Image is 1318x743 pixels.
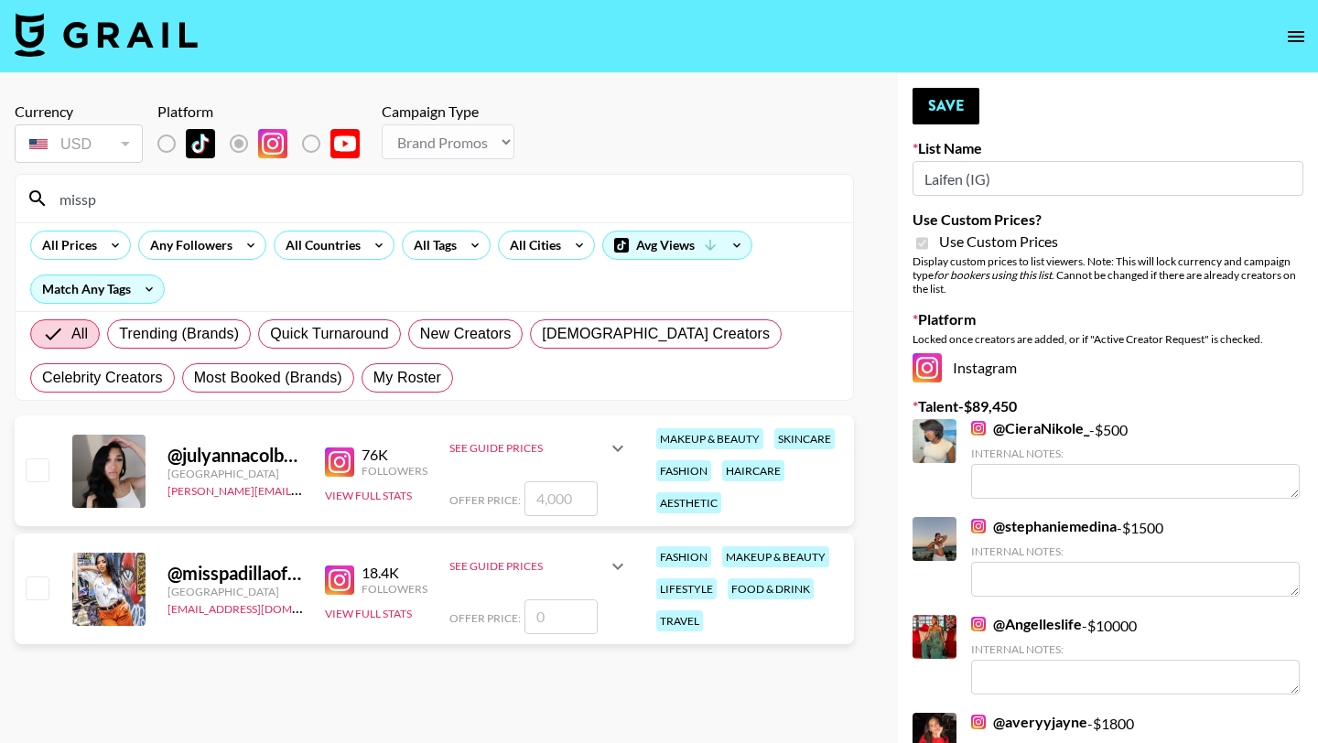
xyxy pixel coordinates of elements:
input: 4,000 [524,481,598,516]
div: Instagram [913,353,1303,382]
em: for bookers using this list [934,268,1052,282]
div: Followers [362,464,427,478]
a: @stephaniemedina [971,517,1117,535]
div: Campaign Type [382,102,514,121]
div: Internal Notes: [971,447,1300,460]
label: Use Custom Prices? [913,210,1303,229]
span: Most Booked (Brands) [194,367,342,389]
a: @CieraNikole_ [971,419,1089,437]
div: See Guide Prices [449,441,607,455]
img: Instagram [325,447,354,477]
span: My Roster [373,367,441,389]
span: Use Custom Prices [939,232,1058,251]
div: [GEOGRAPHIC_DATA] [167,467,303,480]
div: Locked once creators are added, or if "Active Creator Request" is checked. [913,332,1303,346]
button: Save [913,88,979,124]
div: See Guide Prices [449,559,607,573]
div: lifestyle [656,578,717,599]
div: Platform [157,102,374,121]
div: All Cities [499,232,565,259]
img: Grail Talent [15,13,198,57]
img: TikTok [186,129,215,158]
img: Instagram [913,353,942,382]
input: Search by User Name [49,184,842,213]
div: Any Followers [139,232,236,259]
div: See Guide Prices [449,426,629,470]
a: [PERSON_NAME][EMAIL_ADDRESS][DOMAIN_NAME] [167,480,438,498]
span: Quick Turnaround [270,323,389,345]
img: Instagram [971,519,986,533]
span: New Creators [420,323,512,345]
div: All Tags [403,232,460,259]
div: - $ 1500 [971,517,1300,597]
div: - $ 10000 [971,615,1300,695]
a: [EMAIL_ADDRESS][DOMAIN_NAME] [167,598,351,616]
button: open drawer [1278,18,1314,55]
div: USD [18,128,139,160]
div: travel [656,610,703,631]
a: @averyyjayne [971,713,1087,731]
div: fashion [656,546,711,567]
span: [DEMOGRAPHIC_DATA] Creators [542,323,770,345]
button: View Full Stats [325,489,412,502]
img: Instagram [325,565,354,595]
div: Followers [362,582,427,596]
span: Offer Price: [449,493,521,507]
div: Internal Notes: [971,544,1300,558]
img: Instagram [971,715,986,729]
div: food & drink [728,578,814,599]
button: View Full Stats [325,607,412,620]
div: Avg Views [603,232,751,259]
div: makeup & beauty [722,546,829,567]
div: Display custom prices to list viewers. Note: This will lock currency and campaign type . Cannot b... [913,254,1303,296]
a: @Angelleslife [971,615,1082,633]
div: aesthetic [656,492,721,513]
div: Internal Notes: [971,642,1300,656]
img: Instagram [971,421,986,436]
div: @ misspadillaofficial [167,562,303,585]
div: makeup & beauty [656,428,763,449]
span: Celebrity Creators [42,367,163,389]
div: Match Any Tags [31,275,164,303]
span: Offer Price: [449,611,521,625]
div: Currency is locked to USD [15,121,143,167]
label: List Name [913,139,1303,157]
span: Trending (Brands) [119,323,239,345]
img: YouTube [330,129,360,158]
div: haircare [722,460,784,481]
div: @ julyannacolbyy [167,444,303,467]
img: Instagram [258,129,287,158]
span: All [71,323,88,345]
div: All Countries [275,232,364,259]
div: [GEOGRAPHIC_DATA] [167,585,303,598]
input: 0 [524,599,598,634]
div: fashion [656,460,711,481]
div: skincare [774,428,835,449]
div: All Prices [31,232,101,259]
div: 76K [362,446,427,464]
label: Talent - $ 89,450 [913,397,1303,415]
div: See Guide Prices [449,544,629,588]
div: 18.4K [362,564,427,582]
div: Currency [15,102,143,121]
label: Platform [913,310,1303,328]
div: List locked to Instagram. [157,124,374,163]
img: Instagram [971,617,986,631]
div: - $ 500 [971,419,1300,499]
